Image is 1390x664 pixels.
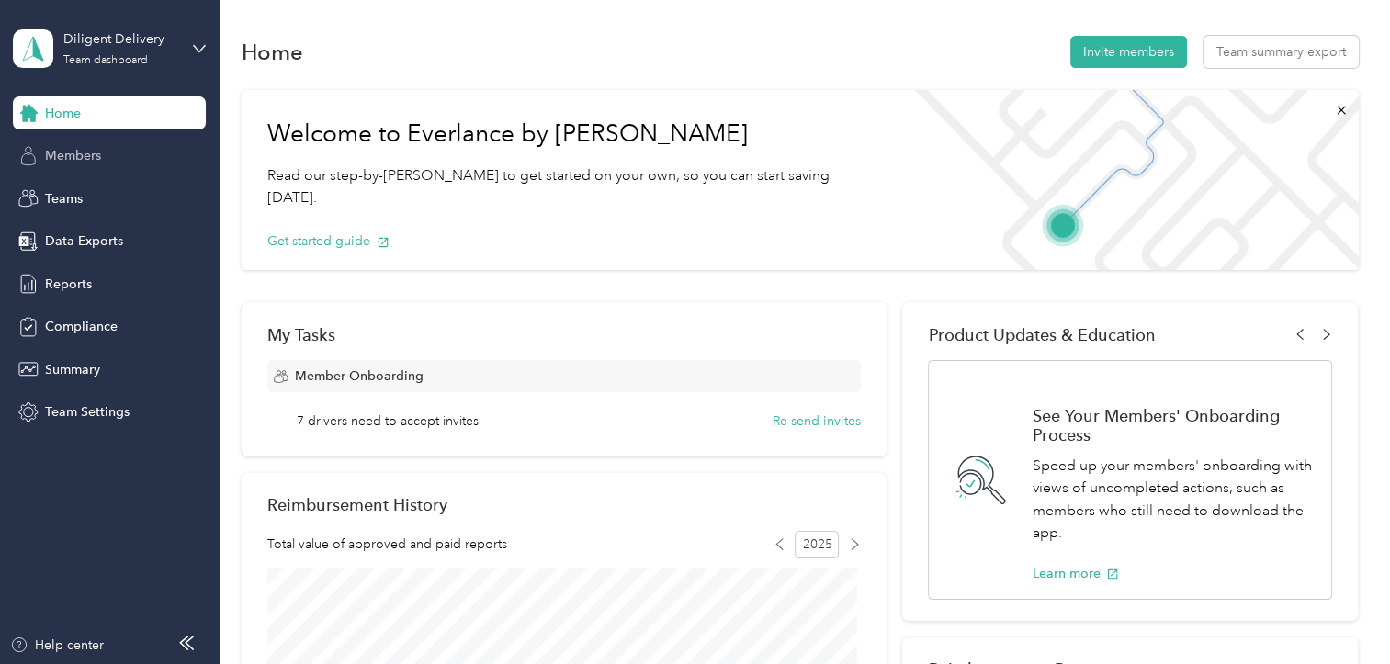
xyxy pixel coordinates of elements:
[45,104,81,123] span: Home
[1070,36,1187,68] button: Invite members
[63,29,178,49] div: Diligent Delivery
[45,275,92,294] span: Reports
[10,636,104,655] button: Help center
[1032,455,1312,545] p: Speed up your members' onboarding with views of uncompleted actions, such as members who still ne...
[795,531,839,558] span: 2025
[45,146,101,165] span: Members
[267,495,447,514] h2: Reimbursement History
[1032,406,1312,445] h1: See Your Members' Onboarding Process
[773,411,861,431] button: Re-send invites
[267,325,861,344] div: My Tasks
[45,231,123,251] span: Data Exports
[1287,561,1390,664] iframe: Everlance-gr Chat Button Frame
[295,366,424,386] span: Member Onboarding
[267,119,870,149] h1: Welcome to Everlance by [PERSON_NAME]
[897,90,1359,270] img: Welcome to everlance
[45,317,118,336] span: Compliance
[45,189,83,208] span: Teams
[297,411,479,431] span: 7 drivers need to accept invites
[63,55,148,66] div: Team dashboard
[45,402,130,422] span: Team Settings
[267,231,390,251] button: Get started guide
[242,42,303,62] h1: Home
[267,164,870,209] p: Read our step-by-[PERSON_NAME] to get started on your own, so you can start saving [DATE].
[928,325,1155,344] span: Product Updates & Education
[45,360,100,379] span: Summary
[1032,564,1119,583] button: Learn more
[1204,36,1359,68] button: Team summary export
[267,535,507,554] span: Total value of approved and paid reports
